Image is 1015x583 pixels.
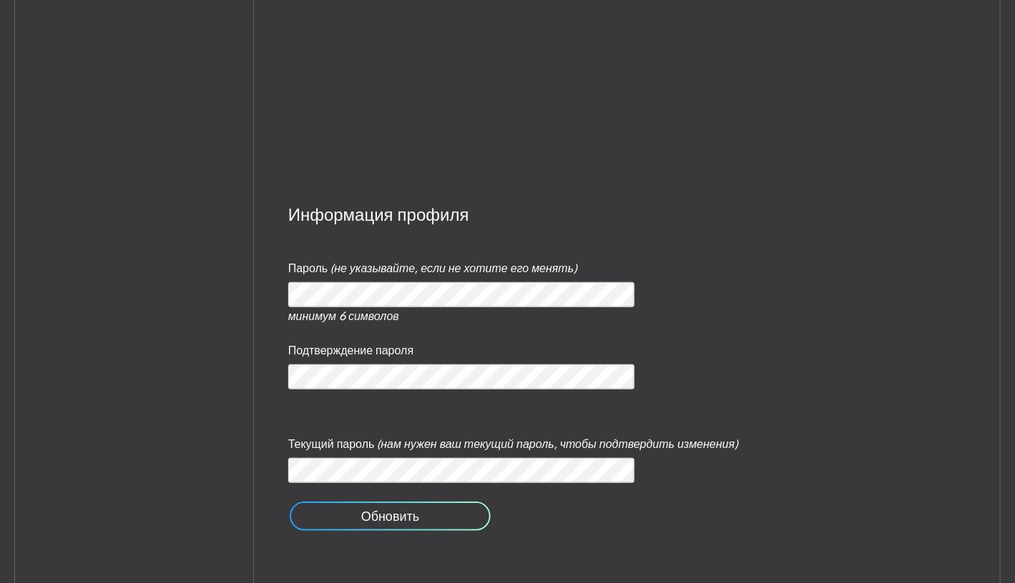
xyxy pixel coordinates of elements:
ya-tr-span: (не указывайте, если не хотите его менять) [330,261,577,275]
ya-tr-span: Подтверждение пароля [288,343,413,357]
button: Обновить [288,500,493,532]
ya-tr-span: Пароль [288,261,328,275]
ya-tr-span: Информация профиля [288,203,469,225]
ya-tr-span: (нам нужен ваш текущий пароль, чтобы подтвердить изменения) [377,437,738,451]
ya-tr-span: Текущий пароль [288,437,375,451]
ya-tr-span: Обновить [361,508,420,524]
ya-tr-span: минимум 6 символов [288,309,399,323]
